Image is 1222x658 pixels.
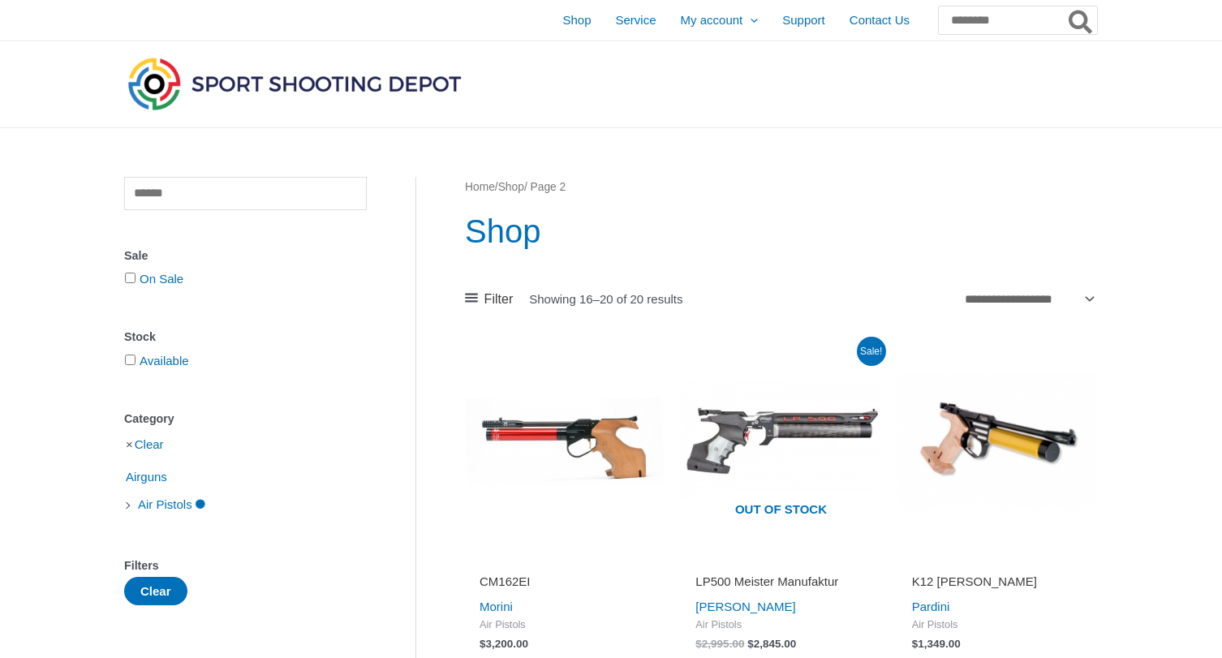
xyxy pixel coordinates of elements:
[136,491,194,518] span: Air Pistols
[124,244,367,268] div: Sale
[465,209,1097,254] h1: Shop
[695,618,866,632] span: Air Pistols
[480,638,528,650] bdi: 3,200.00
[124,463,169,491] span: Airguns
[124,554,367,578] div: Filters
[465,181,495,193] a: Home
[529,293,682,305] p: Showing 16–20 of 20 results
[747,638,796,650] bdi: 2,845.00
[480,638,486,650] span: $
[124,54,465,114] img: Sport Shooting Depot
[140,354,189,368] a: Available
[695,574,866,596] a: LP500 Meister Manufaktur
[681,342,880,541] a: Out of stock
[125,273,136,283] input: On Sale
[136,497,207,510] a: Air Pistols
[912,638,961,650] bdi: 1,349.00
[695,574,866,590] h2: LP500 Meister Manufaktur
[465,342,665,541] img: CM162EI
[140,272,183,286] a: On Sale
[912,551,1082,570] iframe: Customer reviews powered by Trustpilot
[465,287,513,312] a: Filter
[135,437,164,451] a: Clear
[124,577,187,605] button: Clear
[912,638,919,650] span: $
[480,551,650,570] iframe: Customer reviews powered by Trustpilot
[912,574,1082,590] h2: K12 [PERSON_NAME]
[958,286,1097,311] select: Shop order
[480,574,650,590] h2: CM162EI
[912,600,950,613] a: Pardini
[693,492,868,529] span: Out of stock
[695,600,795,613] a: [PERSON_NAME]
[1065,6,1097,34] button: Search
[912,618,1082,632] span: Air Pistols
[125,355,136,365] input: Available
[498,181,524,193] a: Shop
[695,638,702,650] span: $
[681,342,880,541] img: LP500 Meister Manufaktur
[480,618,650,632] span: Air Pistols
[695,551,866,570] iframe: Customer reviews powered by Trustpilot
[124,325,367,349] div: Stock
[480,600,513,613] a: Morini
[912,574,1082,596] a: K12 [PERSON_NAME]
[857,337,886,366] span: Sale!
[124,469,169,483] a: Airguns
[124,407,367,431] div: Category
[747,638,754,650] span: $
[897,342,1097,541] img: K12 Kid Pardini
[695,638,744,650] bdi: 2,995.00
[465,177,1097,198] nav: Breadcrumb
[484,287,514,312] span: Filter
[480,574,650,596] a: CM162EI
